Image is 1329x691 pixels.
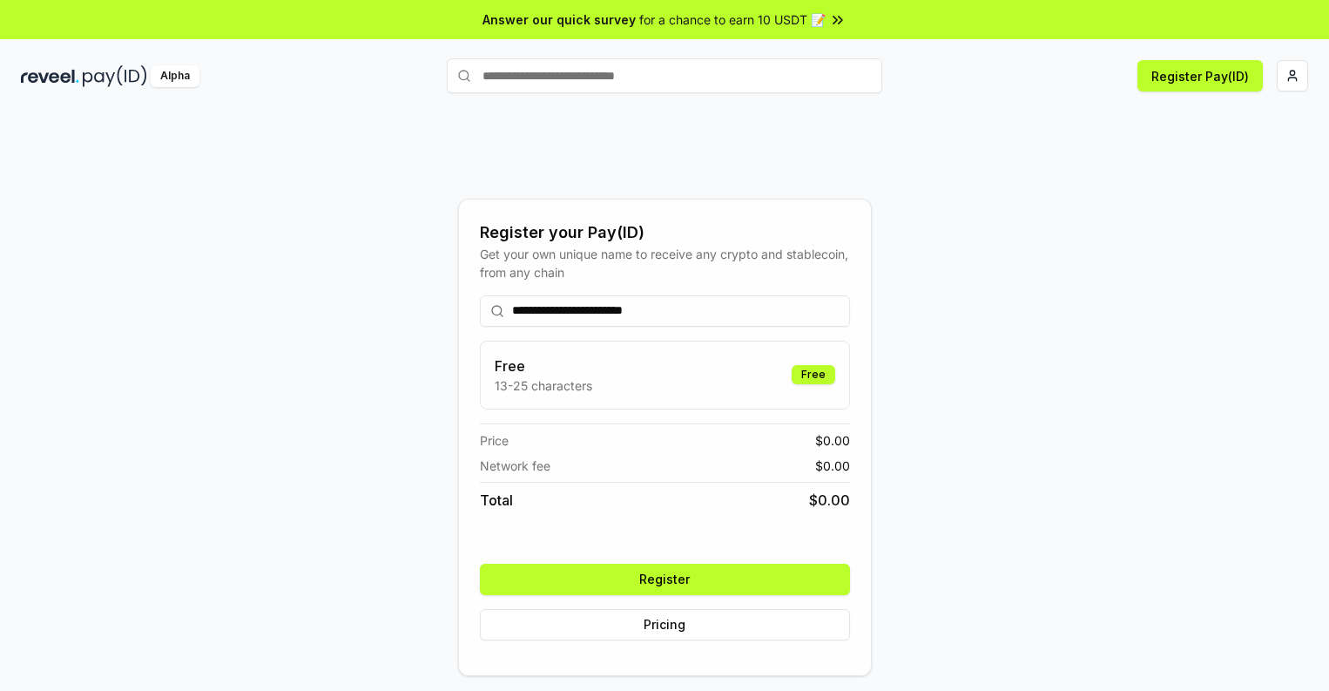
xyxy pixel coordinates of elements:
[815,431,850,450] span: $ 0.00
[480,220,850,245] div: Register your Pay(ID)
[480,457,550,475] span: Network fee
[83,65,147,87] img: pay_id
[21,65,79,87] img: reveel_dark
[480,245,850,281] div: Get your own unique name to receive any crypto and stablecoin, from any chain
[495,376,592,395] p: 13-25 characters
[480,564,850,595] button: Register
[815,457,850,475] span: $ 0.00
[1137,60,1263,91] button: Register Pay(ID)
[151,65,199,87] div: Alpha
[495,356,592,376] h3: Free
[639,10,826,29] span: for a chance to earn 10 USDT 📝
[482,10,636,29] span: Answer our quick survey
[480,490,513,511] span: Total
[480,609,850,640] button: Pricing
[480,431,509,450] span: Price
[809,490,850,511] span: $ 0.00
[792,365,835,384] div: Free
